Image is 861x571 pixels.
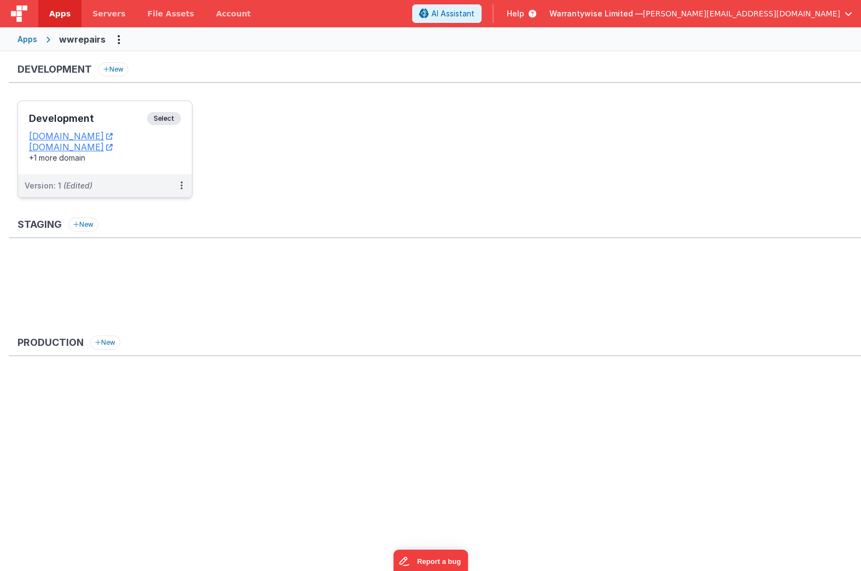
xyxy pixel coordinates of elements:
[17,337,84,348] h3: Production
[507,8,524,19] span: Help
[17,219,62,230] h3: Staging
[549,8,643,19] span: Warrantywise Limited —
[49,8,71,19] span: Apps
[147,112,181,125] span: Select
[431,8,475,19] span: AI Assistant
[17,34,37,45] div: Apps
[148,8,195,19] span: File Assets
[17,64,92,75] h3: Development
[643,8,840,19] span: [PERSON_NAME][EMAIL_ADDRESS][DOMAIN_NAME]
[92,8,125,19] span: Servers
[29,152,181,163] div: +1 more domain
[63,181,92,190] span: (Edited)
[412,4,482,23] button: AI Assistant
[549,8,852,19] button: Warrantywise Limited — [PERSON_NAME][EMAIL_ADDRESS][DOMAIN_NAME]
[90,335,120,350] button: New
[29,131,113,142] a: [DOMAIN_NAME]
[68,217,98,232] button: New
[59,33,106,46] div: wwrepairs
[29,113,147,124] h3: Development
[25,180,92,191] div: Version: 1
[110,31,127,48] button: Options
[29,142,113,152] a: [DOMAIN_NAME]
[98,62,128,76] button: New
